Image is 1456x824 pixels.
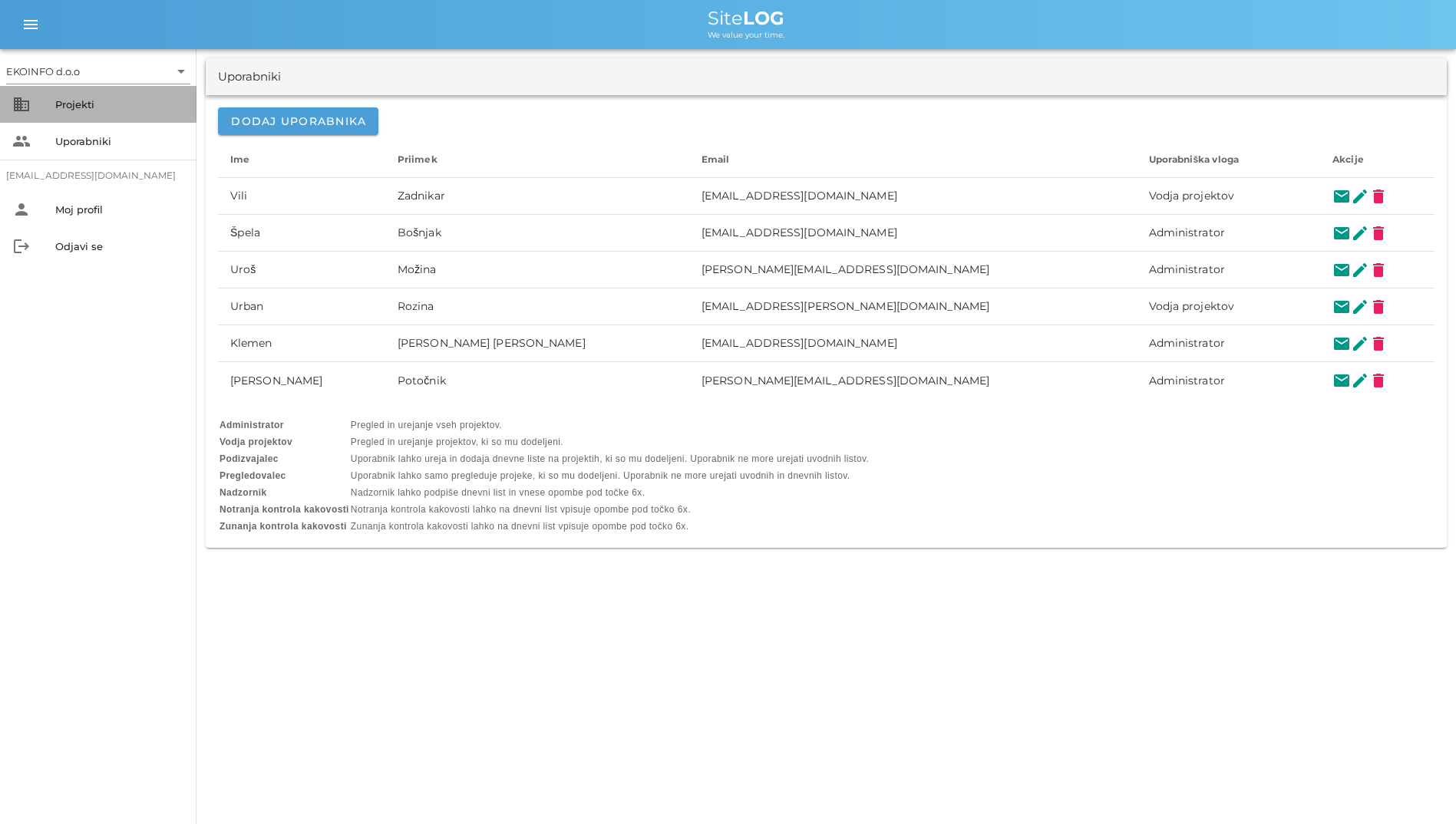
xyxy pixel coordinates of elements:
button: Dodaj uporabnika [218,107,378,135]
div: EKOINFO d.o.o [6,59,190,84]
td: Potočnik [385,362,689,399]
th: Uporabniška vloga: Ni razvrščeno. Aktivirajte za naraščajoče razvrščanje. [1137,141,1321,178]
button: delete [1369,261,1388,279]
span: Site [708,7,784,29]
i: menu [21,15,40,34]
td: [PERSON_NAME][EMAIL_ADDRESS][DOMAIN_NAME] [689,252,1137,288]
td: Uporabnik lahko ureja in dodaja dnevne liste na projektih, ki so mu dodeljeni. Uporabnik ne more ... [351,451,869,466]
td: [EMAIL_ADDRESS][PERSON_NAME][DOMAIN_NAME] [689,288,1137,325]
button: delete [1369,335,1388,353]
button: edit [1351,298,1369,316]
span: Email [702,153,730,165]
div: Odjavi se [55,240,184,252]
td: Bošnjak [385,215,689,252]
td: Uporabnik lahko samo pregleduje projeke, ki so mu dodeljeni. Uporabnik ne more urejati uvodnih in... [351,468,869,483]
td: [EMAIL_ADDRESS][DOMAIN_NAME] [689,325,1137,362]
th: Akcije: Ni razvrščeno. Aktivirajte za naraščajoče razvrščanje. [1320,141,1435,178]
button: delete [1369,371,1388,390]
button: edit [1351,187,1369,206]
td: Administrator [1137,362,1321,399]
b: Zunanja kontrola kakovosti [220,521,347,532]
button: mail [1332,298,1351,316]
i: people [12,132,31,150]
td: Nadzornik lahko podpiše dnevni list in vnese opombe pod točke 6x. [351,485,869,500]
td: Zunanja kontrola kakovosti lahko na dnevni list vpisuje opombe pod točko 6x. [351,519,869,534]
b: Administrator [220,420,284,430]
button: delete [1369,187,1388,206]
td: Pregled in urejanje vseh projektov. [351,417,869,433]
button: edit [1351,335,1369,353]
td: Uroš [218,252,385,288]
button: delete [1369,298,1388,316]
b: Vodja projektov [220,437,292,447]
div: EKOINFO d.o.o [6,64,80,78]
b: Nadzornik [220,487,267,498]
button: edit [1351,224,1369,242]
i: arrow_drop_down [172,62,190,81]
td: Rozina [385,288,689,325]
div: Uporabniki [55,135,184,147]
div: Pripomoček za klepet [1379,750,1456,824]
b: Podizvajalec [220,453,279,464]
div: Projekti [55,98,184,110]
button: mail [1332,224,1351,242]
td: Vili [218,178,385,215]
span: Akcije [1332,153,1364,165]
td: Notranja kontrola kakovosti lahko na dnevni list vpisuje opombe pod točko 6x. [351,502,869,517]
td: Klemen [218,325,385,362]
div: Moj profil [55,203,184,216]
button: mail [1332,187,1351,206]
span: Uporabniška vloga [1149,153,1239,165]
button: mail [1332,371,1351,390]
i: person [12,200,31,219]
b: Pregledovalec [220,470,286,481]
td: Pregled in urejanje projektov, ki so mu dodeljeni. [351,434,869,450]
td: Administrator [1137,215,1321,252]
td: Možina [385,252,689,288]
i: business [12,95,31,114]
td: Špela [218,215,385,252]
b: LOG [743,7,784,29]
span: Dodaj uporabnika [230,114,366,128]
div: Uporabniki [218,68,281,86]
td: Urban [218,288,385,325]
button: delete [1369,224,1388,242]
span: We value your time. [708,30,784,40]
td: Administrator [1137,325,1321,362]
b: Notranja kontrola kakovosti [220,504,349,515]
td: Administrator [1137,252,1321,288]
td: [PERSON_NAME] [PERSON_NAME] [385,325,689,362]
td: [EMAIL_ADDRESS][DOMAIN_NAME] [689,178,1137,215]
td: [EMAIL_ADDRESS][DOMAIN_NAME] [689,215,1137,252]
th: Ime: Ni razvrščeno. Aktivirajte za naraščajoče razvrščanje. [218,141,385,178]
button: edit [1351,261,1369,279]
th: Email: Ni razvrščeno. Aktivirajte za naraščajoče razvrščanje. [689,141,1137,178]
td: [PERSON_NAME][EMAIL_ADDRESS][DOMAIN_NAME] [689,362,1137,399]
button: edit [1351,371,1369,390]
iframe: Chat Widget [1379,750,1456,824]
span: Priimek [398,153,437,165]
td: [PERSON_NAME] [218,362,385,399]
td: Zadnikar [385,178,689,215]
i: logout [12,237,31,255]
button: mail [1332,261,1351,279]
button: mail [1332,335,1351,353]
td: Vodja projektov [1137,288,1321,325]
th: Priimek: Ni razvrščeno. Aktivirajte za naraščajoče razvrščanje. [385,141,689,178]
span: Ime [230,153,249,165]
td: Vodja projektov [1137,178,1321,215]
